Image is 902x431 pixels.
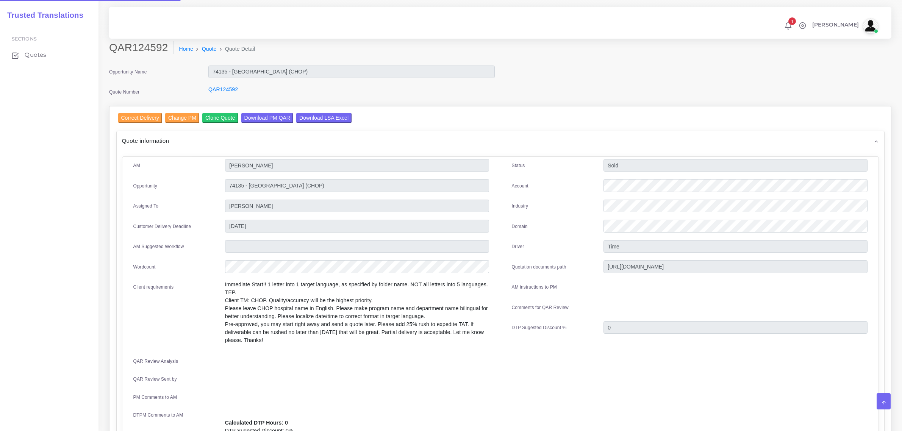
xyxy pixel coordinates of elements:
[109,89,139,95] label: Quote Number
[512,284,557,290] label: AM instructions to PM
[202,113,238,123] input: Clone Quote
[109,41,174,54] h2: QAR124592
[179,45,193,53] a: Home
[133,394,177,401] label: PM Comments to AM
[133,183,158,189] label: Opportunity
[6,47,93,63] a: Quotes
[512,203,528,209] label: Industry
[225,200,489,212] input: pm
[512,264,566,270] label: Quotation documents path
[217,45,255,53] li: Quote Detail
[782,22,795,30] a: 1
[788,17,796,25] span: 1
[109,69,147,75] label: Opportunity Name
[118,113,162,123] input: Correct Delivery
[512,223,528,230] label: Domain
[808,18,881,33] a: [PERSON_NAME]avatar
[812,22,859,27] span: [PERSON_NAME]
[225,281,489,344] p: Immediate Start!! 1 letter into 1 target language, as specified by folder name. NOT all letters i...
[512,324,567,331] label: DTP Sugested Discount %
[122,136,169,145] span: Quote information
[863,18,878,33] img: avatar
[133,203,159,209] label: Assigned To
[12,36,37,42] span: Sections
[117,131,884,150] div: Quote information
[133,223,191,230] label: Customer Delivery Deadline
[2,9,83,22] a: Trusted Translations
[25,51,46,59] span: Quotes
[2,11,83,20] h2: Trusted Translations
[202,45,217,53] a: Quote
[512,183,528,189] label: Account
[512,243,524,250] label: Driver
[512,304,569,311] label: Comments for QAR Review
[133,412,183,419] label: DTPM Comments to AM
[133,376,177,383] label: QAR Review Sent by
[208,86,238,92] a: QAR124592
[512,162,525,169] label: Status
[133,264,156,270] label: Wordcount
[225,420,288,426] b: Calculated DTP Hours: 0
[165,113,199,123] input: Change PM
[133,162,140,169] label: AM
[241,113,293,123] input: Download PM QAR
[296,113,352,123] input: Download LSA Excel
[133,284,174,290] label: Client requirements
[133,243,184,250] label: AM Suggested Workflow
[133,358,178,365] label: QAR Review Analysis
